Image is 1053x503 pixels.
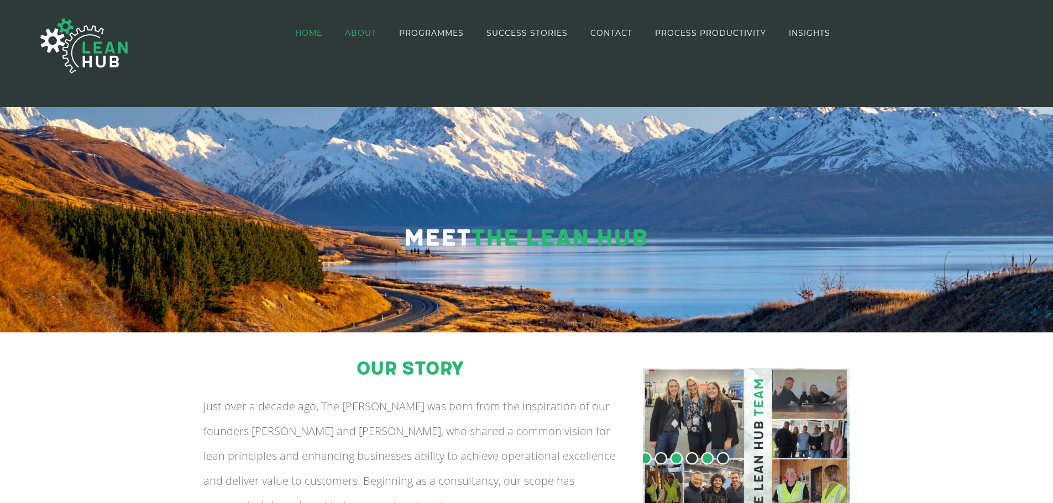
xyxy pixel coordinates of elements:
[29,7,139,85] img: The Lean Hub | Optimising productivity with Lean Logo
[404,224,471,252] span: Meet
[655,29,766,37] span: PROCESS PRODUCTIVITY
[399,29,464,37] span: PROGRAMMES
[471,224,647,252] span: The Lean Hub
[590,1,632,65] a: CONTACT
[295,1,322,65] a: HOME
[295,1,830,65] nav: Main Menu
[357,358,463,380] span: our story
[655,1,766,65] a: PROCESS PRODUCTIVITY
[399,1,464,65] a: PROGRAMMES
[590,29,632,37] span: CONTACT
[789,29,830,37] span: INSIGHTS
[345,1,376,65] a: ABOUT
[345,29,376,37] span: ABOUT
[486,1,568,65] a: SUCCESS STORIES
[295,29,322,37] span: HOME
[486,29,568,37] span: SUCCESS STORIES
[789,1,830,65] a: INSIGHTS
